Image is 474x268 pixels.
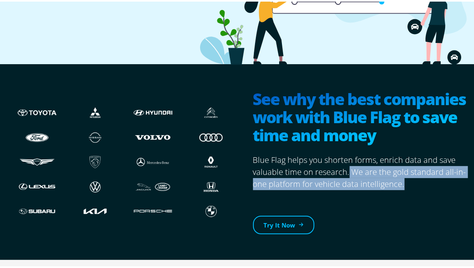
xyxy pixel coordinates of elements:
[16,153,58,168] img: Genesis logo
[74,153,116,168] img: Peugeot logo
[132,177,174,193] img: JLR logo
[132,104,174,119] img: Hyundai logo
[132,128,174,143] img: Volvo logo
[253,152,472,189] p: Blue Flag helps you shorten forms, enrich data and save valuable time on research. We are the gol...
[74,104,116,119] img: Mistubishi logo
[74,177,116,193] img: Volkswagen logo
[132,202,174,217] img: Porshce logo
[190,202,232,217] img: BMW logo
[16,177,58,193] img: Lexus logo
[253,88,472,144] h2: See why the best companies work with Blue Flag to save time and money
[16,128,58,143] img: Ford logo
[16,202,58,217] img: Subaru logo
[74,128,116,143] img: Nissan logo
[16,104,58,119] img: Toyota logo
[190,128,232,143] img: Audi logo
[132,153,174,168] img: Mercedes logo
[190,177,232,193] img: Honda logo
[253,214,314,233] a: Try It Now
[74,202,116,217] img: Kia logo
[190,153,232,168] img: Renault logo
[190,104,232,119] img: Citroen logo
